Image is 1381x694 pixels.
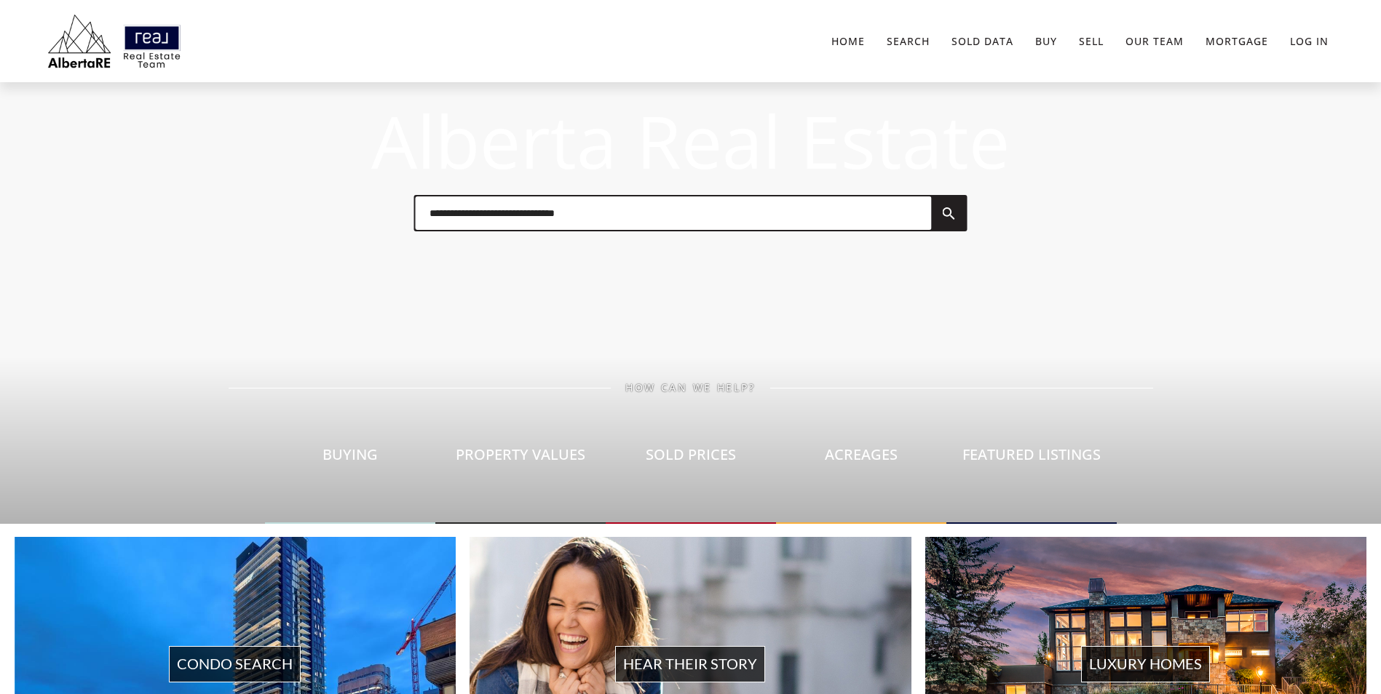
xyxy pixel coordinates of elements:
a: Log In [1290,34,1329,48]
span: Hear Their Story [615,646,765,682]
a: Acreages [776,394,946,524]
a: Buying [265,394,435,524]
a: Sold Prices [606,394,776,524]
span: Buying [323,444,378,464]
a: Search [887,34,930,48]
span: Featured Listings [962,444,1101,464]
a: Our Team [1125,34,1184,48]
span: Property Values [456,444,585,464]
a: Property Values [435,394,606,524]
a: Buy [1035,34,1057,48]
img: AlbertaRE Real Estate Team | Real Broker [41,11,187,71]
a: Home [831,34,865,48]
span: Condo Search [169,646,301,682]
span: Acreages [825,444,898,464]
span: Sold Prices [646,444,736,464]
a: Sold Data [951,34,1013,48]
span: Luxury Homes [1081,646,1210,682]
a: Mortgage [1206,34,1268,48]
a: Featured Listings [946,394,1117,524]
a: Sell [1079,34,1104,48]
